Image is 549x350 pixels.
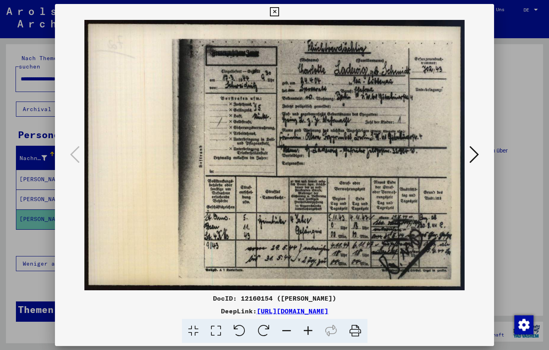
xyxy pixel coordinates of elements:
[82,20,467,290] img: 001.jpg
[55,293,494,303] div: DocID: 12160154 ([PERSON_NAME])
[514,315,533,334] img: Zustimmung ändern
[257,307,328,315] a: [URL][DOMAIN_NAME]
[55,306,494,316] div: DeepLink:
